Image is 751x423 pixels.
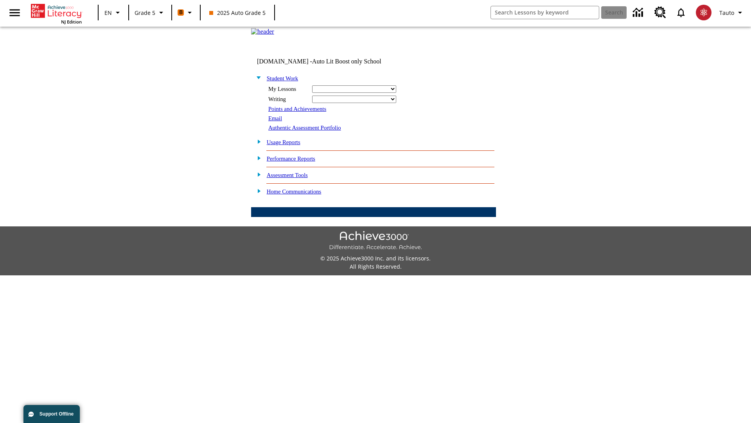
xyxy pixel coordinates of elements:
span: 2025 Auto Grade 5 [209,9,266,17]
span: B [179,7,183,17]
img: plus.gif [253,171,261,178]
img: plus.gif [253,187,261,194]
a: Data Center [628,2,650,23]
a: Usage Reports [267,139,300,145]
button: Profile/Settings [716,5,748,20]
nobr: Auto Lit Boost only School [312,58,381,65]
img: header [251,28,274,35]
a: Resource Center, Will open in new tab [650,2,671,23]
img: avatar image [696,5,711,20]
span: NJ Edition [61,19,82,25]
div: Writing [268,96,307,103]
a: Home Communications [267,188,322,195]
button: Boost Class color is orange. Change class color [174,5,198,20]
a: Performance Reports [267,155,315,162]
a: Assessment Tools [267,172,308,178]
div: My Lessons [268,86,307,92]
a: Notifications [671,2,691,23]
a: Authentic Assessment Portfolio [268,125,341,131]
button: Language: EN, Select a language [101,5,126,20]
button: Open side menu [3,1,26,24]
img: Achieve3000 Differentiate Accelerate Achieve [329,231,422,251]
img: plus.gif [253,138,261,145]
div: Home [31,2,82,25]
td: [DOMAIN_NAME] - [257,58,401,65]
a: Email [268,115,282,121]
button: Grade: Grade 5, Select a grade [131,5,169,20]
input: search field [491,6,599,19]
span: Grade 5 [135,9,155,17]
span: Support Offline [40,411,74,417]
span: EN [104,9,112,17]
button: Support Offline [23,405,80,423]
button: Select a new avatar [691,2,716,23]
a: Student Work [267,75,298,81]
img: plus.gif [253,154,261,161]
img: minus.gif [253,74,261,81]
span: Tauto [719,9,734,17]
a: Points and Achievements [268,106,326,112]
